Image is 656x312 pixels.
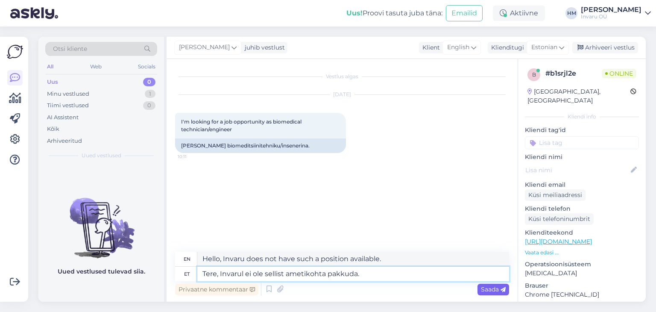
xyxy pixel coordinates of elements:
div: [DATE] [175,91,509,98]
span: [PERSON_NAME] [179,43,230,52]
p: Kliendi telefon [525,204,639,213]
textarea: Hello, Invaru does not have such a position available. [197,252,509,266]
div: Arhiveeri vestlus [572,42,638,53]
p: Klienditeekond [525,228,639,237]
div: Küsi telefoninumbrit [525,213,594,225]
div: Socials [136,61,157,72]
p: Uued vestlused tulevad siia. [58,267,145,276]
p: Operatsioonisüsteem [525,260,639,269]
p: Kliendi email [525,180,639,189]
span: 10:11 [178,153,210,160]
p: Vaata edasi ... [525,249,639,256]
div: 0 [143,101,155,110]
input: Lisa nimi [525,165,629,175]
div: Web [88,61,103,72]
span: I'm looking for a job opportunity as biomedical technician/engineer [181,118,303,132]
div: AI Assistent [47,113,79,122]
div: Klienditugi [488,43,524,52]
a: [PERSON_NAME]Invaru OÜ [581,6,651,20]
p: Kliendi nimi [525,153,639,162]
div: et [184,267,190,281]
div: Vestlus algas [175,73,509,80]
b: Uus! [346,9,363,17]
div: All [45,61,55,72]
div: [PERSON_NAME] biomeditsiinitehniku/insenerina. [175,138,346,153]
div: [GEOGRAPHIC_DATA], [GEOGRAPHIC_DATA] [527,87,630,105]
div: Arhiveeritud [47,137,82,145]
span: Uued vestlused [82,152,121,159]
p: Brauser [525,281,639,290]
div: Invaru OÜ [581,13,641,20]
div: Küsi meiliaadressi [525,189,586,201]
div: 1 [145,90,155,98]
textarea: Tere, Invarul ei ole sellist ametikohta pakkuda. [197,267,509,281]
img: Askly Logo [7,44,23,60]
span: Estonian [531,43,557,52]
div: Uus [47,78,58,86]
button: Emailid [446,5,483,21]
div: juhib vestlust [241,43,285,52]
span: Saada [481,286,506,293]
p: [MEDICAL_DATA] [525,269,639,278]
input: Lisa tag [525,136,639,149]
div: Privaatne kommentaar [175,284,258,295]
a: [URL][DOMAIN_NAME] [525,238,592,245]
div: 0 [143,78,155,86]
div: # b1srjl2e [545,68,602,79]
div: Aktiivne [493,6,545,21]
div: Tiimi vestlused [47,101,89,110]
p: Kliendi tag'id [525,126,639,135]
div: [PERSON_NAME] [581,6,641,13]
span: English [447,43,469,52]
div: Minu vestlused [47,90,89,98]
p: Chrome [TECHNICAL_ID] [525,290,639,299]
span: Otsi kliente [53,44,87,53]
div: HM [565,7,577,19]
div: Kõik [47,125,59,133]
span: b [532,71,536,78]
div: Klient [419,43,440,52]
div: en [184,252,190,266]
span: Online [602,69,636,78]
div: Proovi tasuta juba täna: [346,8,442,18]
div: Kliendi info [525,113,639,121]
img: No chats [38,182,164,259]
